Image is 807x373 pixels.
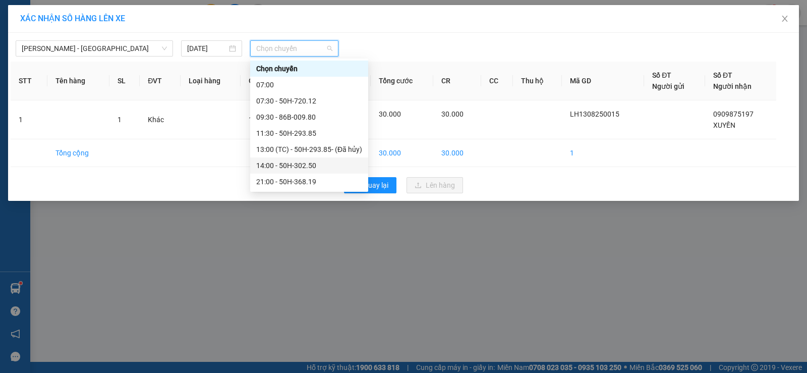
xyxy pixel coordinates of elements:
[187,43,227,54] input: 13/08/2025
[433,139,481,167] td: 30.000
[109,62,140,100] th: SL
[256,79,362,90] div: 07:00
[433,62,481,100] th: CR
[11,62,47,100] th: STT
[249,116,294,124] span: 1 BỊ XANH- CÁ
[140,62,180,100] th: ĐVT
[20,14,125,23] span: XÁC NHẬN SỐ HÀNG LÊN XE
[713,82,752,90] span: Người nhận
[713,71,732,79] span: Số ĐT
[256,176,362,187] div: 21:00 - 50H-368.19
[652,82,684,90] span: Người gửi
[181,62,241,100] th: Loại hàng
[713,121,735,129] span: XUYẾN
[371,62,433,100] th: Tổng cước
[562,139,644,167] td: 1
[407,177,463,193] button: uploadLên hàng
[371,139,433,167] td: 30.000
[140,100,180,139] td: Khác
[481,62,513,100] th: CC
[256,112,362,123] div: 09:30 - 86B-009.80
[513,62,562,100] th: Thu hộ
[713,110,754,118] span: 0909875197
[241,62,318,100] th: Ghi chú
[118,116,122,124] span: 1
[344,177,396,193] button: rollbackQuay lại
[47,62,109,100] th: Tên hàng
[570,110,619,118] span: LH1308250015
[22,41,167,56] span: Phan Rí - Sài Gòn
[441,110,464,118] span: 30.000
[363,180,388,191] span: Quay lại
[256,41,332,56] span: Chọn chuyến
[250,61,368,77] div: Chọn chuyến
[256,160,362,171] div: 14:00 - 50H-302.50
[781,15,789,23] span: close
[256,144,362,155] div: 13:00 (TC) - 50H-293.85 - (Đã hủy)
[256,128,362,139] div: 11:30 - 50H-293.85
[379,110,401,118] span: 30.000
[562,62,644,100] th: Mã GD
[47,139,109,167] td: Tổng cộng
[652,71,671,79] span: Số ĐT
[771,5,799,33] button: Close
[256,95,362,106] div: 07:30 - 50H-720.12
[256,63,362,74] div: Chọn chuyến
[11,100,47,139] td: 1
